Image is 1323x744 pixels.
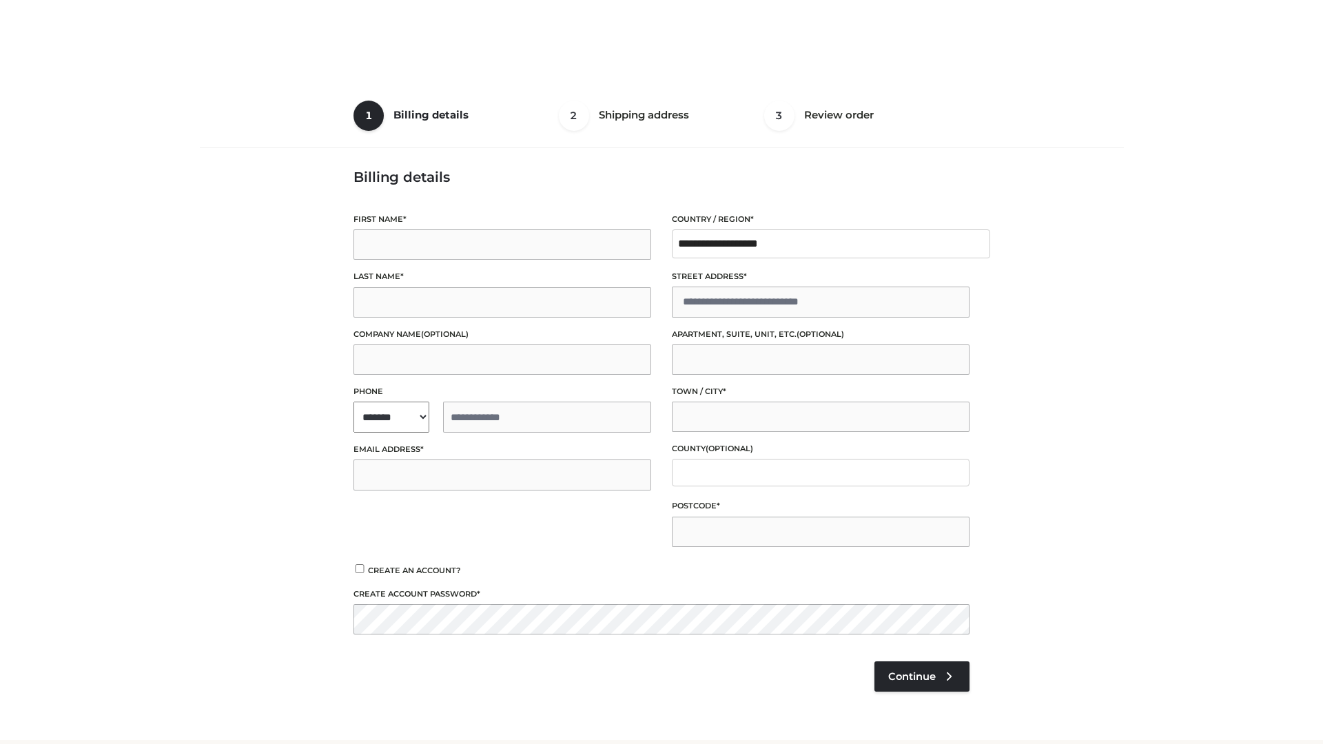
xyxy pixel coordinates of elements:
label: Postcode [672,499,970,513]
label: First name [353,213,651,226]
span: 1 [353,101,384,131]
span: (optional) [797,329,844,339]
label: Town / City [672,385,970,398]
a: Continue [874,661,970,692]
span: (optional) [706,444,753,453]
label: Last name [353,270,651,283]
label: Create account password [353,588,970,601]
span: Review order [804,108,874,121]
span: 3 [764,101,794,131]
span: 2 [559,101,589,131]
span: Shipping address [599,108,689,121]
input: Create an account? [353,564,366,573]
label: Email address [353,443,651,456]
label: Company name [353,328,651,341]
h3: Billing details [353,169,970,185]
label: County [672,442,970,455]
span: Create an account? [368,566,461,575]
span: Billing details [393,108,469,121]
label: Phone [353,385,651,398]
span: Continue [888,670,936,683]
label: Street address [672,270,970,283]
label: Apartment, suite, unit, etc. [672,328,970,341]
span: (optional) [421,329,469,339]
label: Country / Region [672,213,970,226]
